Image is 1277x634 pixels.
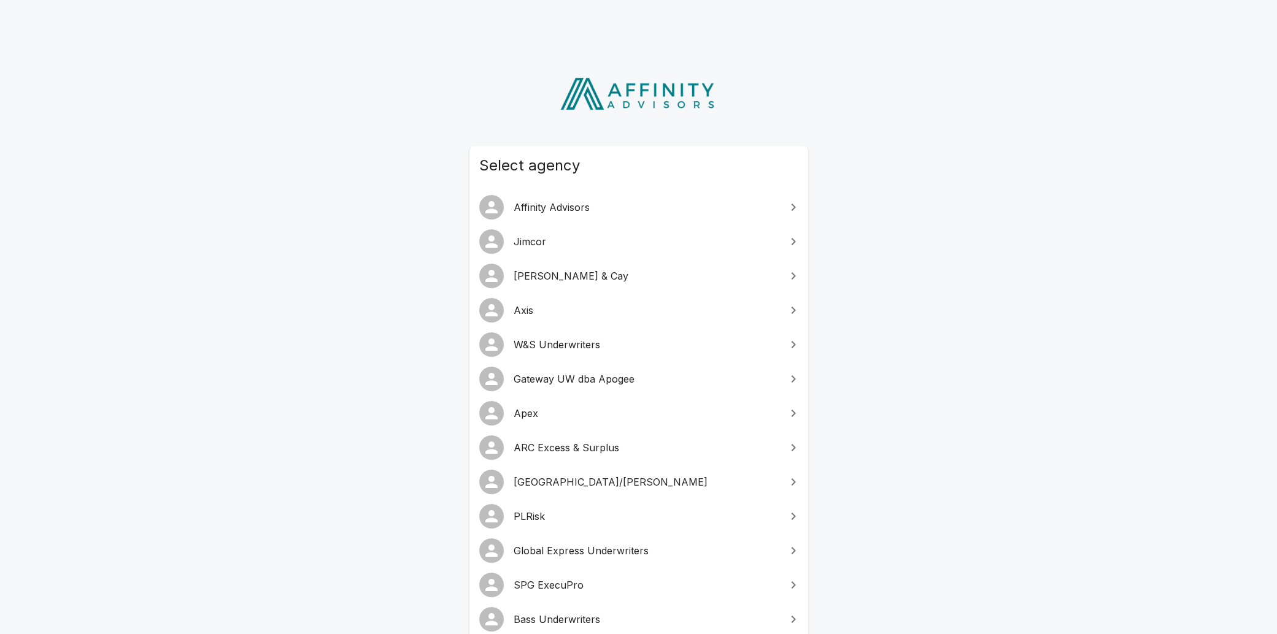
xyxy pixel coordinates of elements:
[514,475,779,489] span: [GEOGRAPHIC_DATA]/[PERSON_NAME]
[469,293,808,327] a: Axis
[469,499,808,533] a: PLRisk
[514,234,779,249] span: Jimcor
[469,259,808,293] a: [PERSON_NAME] & Cay
[514,200,779,215] span: Affinity Advisors
[469,190,808,224] a: Affinity Advisors
[514,509,779,524] span: PLRisk
[514,543,779,558] span: Global Express Underwriters
[514,578,779,592] span: SPG ExecuPro
[514,612,779,627] span: Bass Underwriters
[469,533,808,568] a: Global Express Underwriters
[469,465,808,499] a: [GEOGRAPHIC_DATA]/[PERSON_NAME]
[479,156,798,175] span: Select agency
[550,74,727,114] img: Affinity Advisors Logo
[469,430,808,465] a: ARC Excess & Surplus
[514,337,779,352] span: W&S Underwriters
[514,406,779,421] span: Apex
[469,224,808,259] a: Jimcor
[469,362,808,396] a: Gateway UW dba Apogee
[514,303,779,318] span: Axis
[514,372,779,386] span: Gateway UW dba Apogee
[469,568,808,602] a: SPG ExecuPro
[514,440,779,455] span: ARC Excess & Surplus
[514,269,779,283] span: [PERSON_NAME] & Cay
[469,396,808,430] a: Apex
[469,327,808,362] a: W&S Underwriters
